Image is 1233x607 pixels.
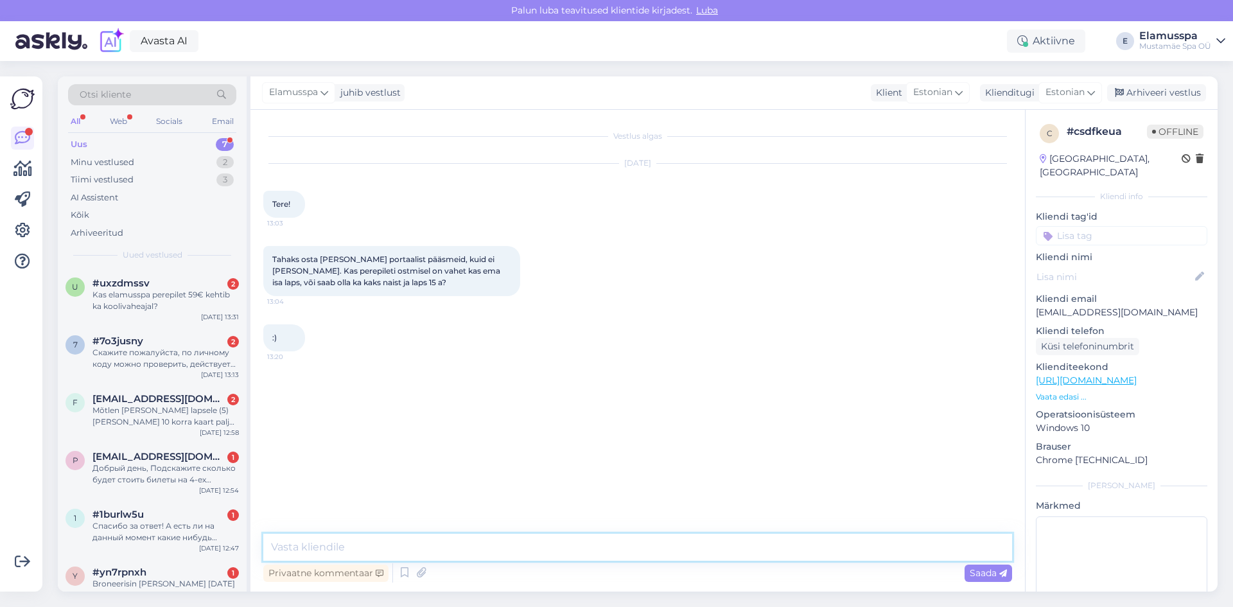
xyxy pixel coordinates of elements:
[73,571,78,581] span: y
[71,209,89,222] div: Kõik
[1007,30,1085,53] div: Aktiivne
[272,254,502,287] span: Tahaks osta [PERSON_NAME] portaalist pääsmeid, kuid ei [PERSON_NAME]. Kas perepileti ostmisel on ...
[73,398,78,407] span: f
[1036,292,1207,306] p: Kliendi email
[92,335,143,347] span: #7o3jusny
[123,249,182,261] span: Uued vestlused
[216,138,234,151] div: 7
[92,567,146,578] span: #yn7rpnxh
[692,4,722,16] span: Luba
[200,428,239,437] div: [DATE] 12:58
[1036,421,1207,435] p: Windows 10
[71,173,134,186] div: Tiimi vestlused
[1036,391,1207,403] p: Vaata edasi ...
[980,86,1035,100] div: Klienditugi
[1036,408,1207,421] p: Operatsioonisüsteem
[71,138,87,151] div: Uus
[1139,31,1211,41] div: Elamusspa
[74,513,76,523] span: 1
[153,113,185,130] div: Socials
[1036,360,1207,374] p: Klienditeekond
[72,282,78,292] span: u
[263,565,389,582] div: Privaatne kommentaar
[92,451,226,462] span: pavel.iljuhhin@gmail.com
[201,312,239,322] div: [DATE] 13:31
[227,336,239,347] div: 2
[1036,338,1139,355] div: Küsi telefoninumbrit
[970,567,1007,579] span: Saada
[92,520,239,543] div: Спасибо за ответ! А есть ли на данный момент какие нибудь интересные пакеты на двоих?)
[267,218,315,228] span: 13:03
[98,28,125,55] img: explore-ai
[92,578,239,601] div: Broneerisin [PERSON_NAME] [DATE][PERSON_NAME] 12.00 Kas broneering sai kirja.
[92,393,226,405] span: filds00@gmail.com
[1036,499,1207,513] p: Märkmed
[1139,41,1211,51] div: Mustamäe Spa OÜ
[92,462,239,486] div: Добрый день, Подскажите сколько будет стоить билеты на 4-ех взрослых и 6-ых детей(включая именине...
[1040,152,1182,179] div: [GEOGRAPHIC_DATA], [GEOGRAPHIC_DATA]
[92,277,150,289] span: #uxzdmssv
[1067,124,1147,139] div: # csdfkeua
[1036,226,1207,245] input: Lisa tag
[80,88,131,101] span: Otsi kliente
[1036,440,1207,453] p: Brauser
[68,113,83,130] div: All
[1036,324,1207,338] p: Kliendi telefon
[913,85,952,100] span: Estonian
[272,199,290,209] span: Tere!
[1036,191,1207,202] div: Kliendi info
[216,156,234,169] div: 2
[267,352,315,362] span: 13:20
[335,86,401,100] div: juhib vestlust
[871,86,902,100] div: Klient
[92,289,239,312] div: Kas elamusspa perepilet 59€ kehtib ka koolivaheajal?
[201,370,239,380] div: [DATE] 13:13
[1147,125,1203,139] span: Offline
[199,543,239,553] div: [DATE] 12:47
[263,157,1012,169] div: [DATE]
[199,486,239,495] div: [DATE] 12:54
[10,87,35,111] img: Askly Logo
[71,227,123,240] div: Arhiveeritud
[1036,453,1207,467] p: Chrome [TECHNICAL_ID]
[1036,270,1193,284] input: Lisa nimi
[1036,251,1207,264] p: Kliendi nimi
[272,333,277,342] span: :)
[1036,374,1137,386] a: [URL][DOMAIN_NAME]
[1047,128,1053,138] span: c
[1036,480,1207,491] div: [PERSON_NAME]
[92,405,239,428] div: Mõtlen [PERSON_NAME] lapsele (5) [PERSON_NAME] 10 korra kaart palju see maksaks kokku?
[92,347,239,370] div: Скажите пожалуйста, по личному коду можно проверить, действует ли еще ваучер от Chilli?
[227,567,239,579] div: 1
[1036,306,1207,319] p: [EMAIL_ADDRESS][DOMAIN_NAME]
[1036,210,1207,224] p: Kliendi tag'id
[227,394,239,405] div: 2
[107,113,130,130] div: Web
[263,130,1012,142] div: Vestlus algas
[267,297,315,306] span: 13:04
[73,455,78,465] span: p
[227,452,239,463] div: 1
[92,509,144,520] span: #1burlw5u
[71,156,134,169] div: Minu vestlused
[209,113,236,130] div: Email
[71,191,118,204] div: AI Assistent
[227,509,239,521] div: 1
[216,173,234,186] div: 3
[73,340,78,349] span: 7
[227,278,239,290] div: 2
[1107,84,1206,101] div: Arhiveeri vestlus
[130,30,198,52] a: Avasta AI
[269,85,318,100] span: Elamusspa
[1045,85,1085,100] span: Estonian
[1139,31,1225,51] a: ElamusspaMustamäe Spa OÜ
[1116,32,1134,50] div: E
